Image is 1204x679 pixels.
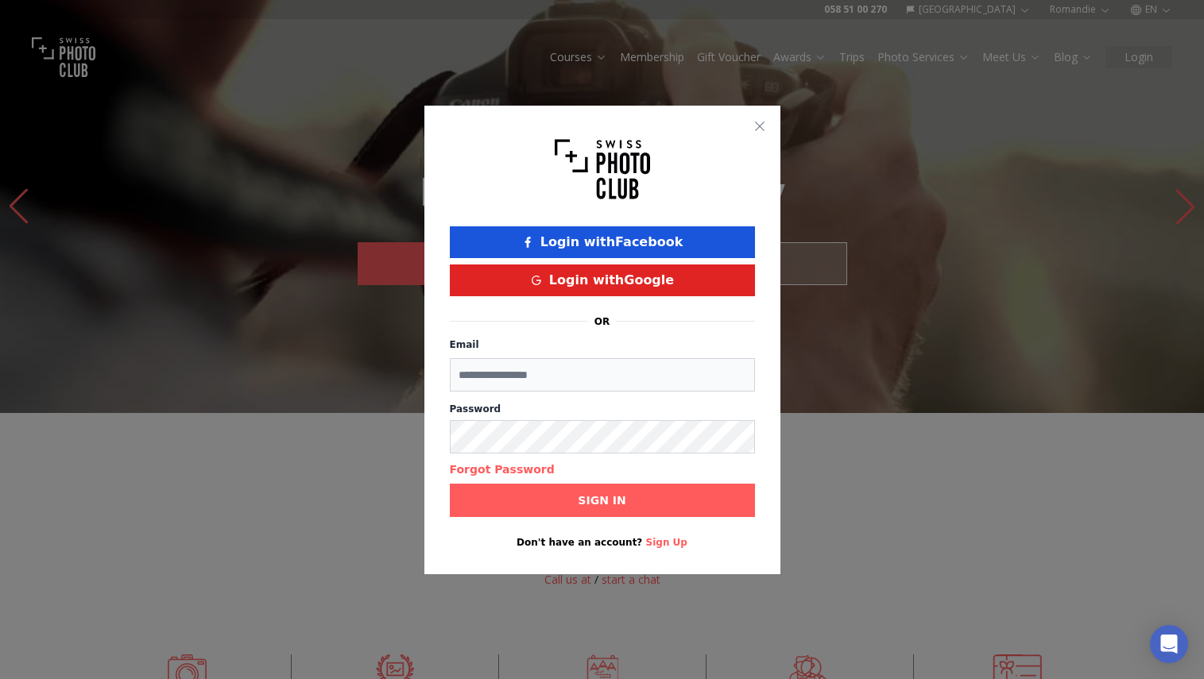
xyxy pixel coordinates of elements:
button: Sign Up [646,536,687,549]
img: Swiss photo club [555,131,650,207]
label: Email [450,339,479,350]
button: Sign in [450,484,755,517]
button: Login withGoogle [450,264,755,296]
p: Don't have an account? [450,536,755,549]
button: Forgot Password [450,461,555,477]
button: Login withFacebook [450,226,755,258]
b: Sign in [578,492,625,508]
p: or [594,315,610,328]
label: Password [450,403,755,415]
